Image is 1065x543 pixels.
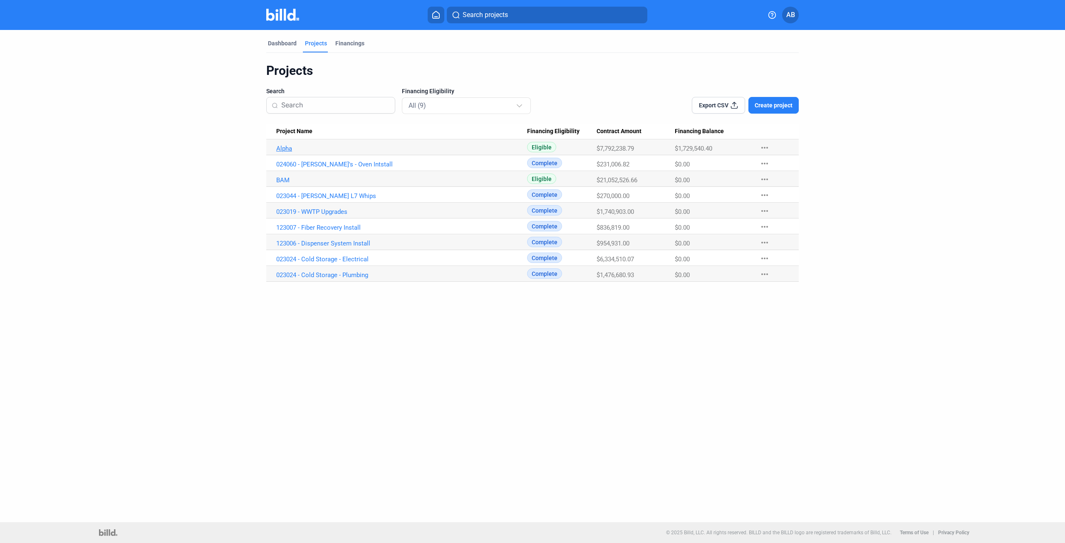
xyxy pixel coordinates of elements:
[675,161,690,168] span: $0.00
[666,530,892,536] p: © 2025 Billd, LLC. All rights reserved. BILLD and the BILLD logo are registered trademarks of Bil...
[675,255,690,263] span: $0.00
[597,192,629,200] span: $270,000.00
[675,240,690,247] span: $0.00
[402,87,454,95] span: Financing Eligibility
[266,9,299,21] img: Billd Company Logo
[447,7,647,23] button: Search projects
[276,240,527,247] a: 123006 - Dispenser System Install
[675,208,690,216] span: $0.00
[760,190,770,200] mat-icon: more_horiz
[597,161,629,168] span: $231,006.82
[335,39,364,47] div: Financings
[527,221,562,231] span: Complete
[597,128,641,135] span: Contract Amount
[268,39,297,47] div: Dashboard
[527,142,556,152] span: Eligible
[463,10,508,20] span: Search projects
[786,10,795,20] span: AB
[597,271,634,279] span: $1,476,680.93
[527,237,562,247] span: Complete
[760,159,770,169] mat-icon: more_horiz
[675,271,690,279] span: $0.00
[760,174,770,184] mat-icon: more_horiz
[266,87,285,95] span: Search
[760,269,770,279] mat-icon: more_horiz
[933,530,934,536] p: |
[276,128,312,135] span: Project Name
[900,530,929,536] b: Terms of Use
[748,97,799,114] button: Create project
[760,253,770,263] mat-icon: more_horiz
[597,145,634,152] span: $7,792,238.79
[760,206,770,216] mat-icon: more_horiz
[675,128,751,135] div: Financing Balance
[527,174,556,184] span: Eligible
[760,238,770,248] mat-icon: more_horiz
[597,208,634,216] span: $1,740,903.00
[597,240,629,247] span: $954,931.00
[409,102,426,109] mat-select-trigger: All (9)
[527,158,562,168] span: Complete
[699,101,728,109] span: Export CSV
[675,128,724,135] span: Financing Balance
[99,529,117,536] img: logo
[597,176,637,184] span: $21,052,526.66
[675,192,690,200] span: $0.00
[755,101,793,109] span: Create project
[276,128,527,135] div: Project Name
[276,224,527,231] a: 123007 - Fiber Recovery Install
[597,255,634,263] span: $6,334,510.07
[527,189,562,200] span: Complete
[760,222,770,232] mat-icon: more_horiz
[527,253,562,263] span: Complete
[597,128,675,135] div: Contract Amount
[597,224,629,231] span: $836,819.00
[276,176,527,184] a: BAM
[760,143,770,153] mat-icon: more_horiz
[276,271,527,279] a: 023024 - Cold Storage - Plumbing
[276,192,527,200] a: 023044 - [PERSON_NAME] L7 Whips
[276,145,527,152] a: Alpha
[527,205,562,216] span: Complete
[782,7,799,23] button: AB
[938,530,969,536] b: Privacy Policy
[675,224,690,231] span: $0.00
[527,268,562,279] span: Complete
[305,39,327,47] div: Projects
[527,128,580,135] span: Financing Eligibility
[675,176,690,184] span: $0.00
[276,208,527,216] a: 023019 - WWTP Upgrades
[266,63,799,79] div: Projects
[276,161,527,168] a: 024060 - [PERSON_NAME]'s - Oven Intstall
[276,255,527,263] a: 023024 - Cold Storage - Electrical
[281,97,390,114] input: Search
[527,128,597,135] div: Financing Eligibility
[675,145,712,152] span: $1,729,540.40
[692,97,745,114] button: Export CSV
